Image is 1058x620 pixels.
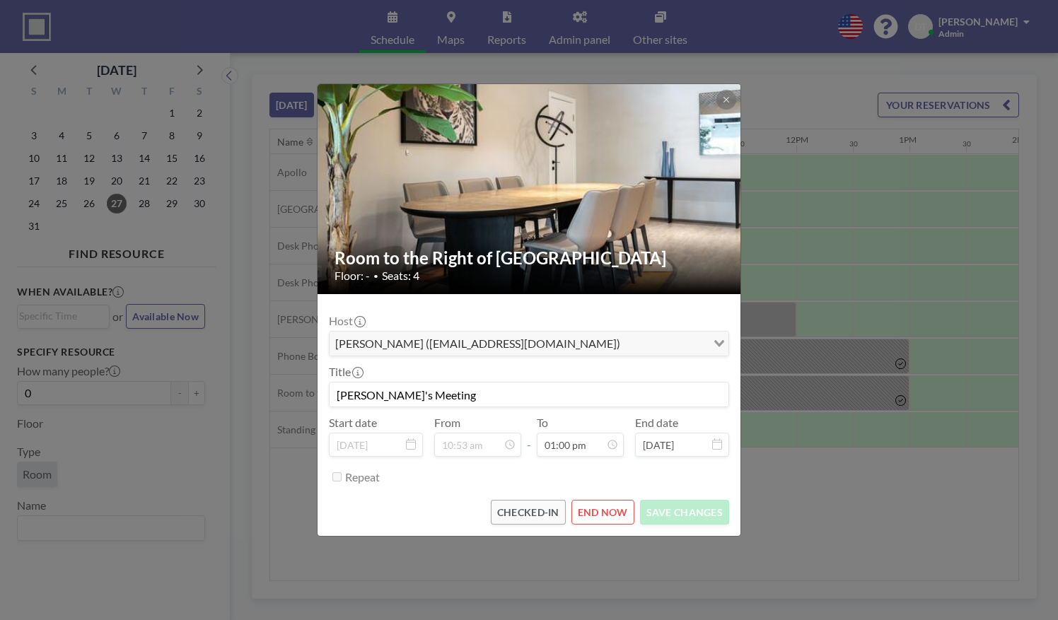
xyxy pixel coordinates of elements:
[329,365,362,379] label: Title
[335,269,370,283] span: Floor: -
[491,500,566,525] button: CHECKED-IN
[434,416,460,430] label: From
[330,382,728,406] input: (No title)
[332,334,623,353] span: [PERSON_NAME] ([EMAIL_ADDRESS][DOMAIN_NAME])
[330,332,728,356] div: Search for option
[329,416,377,430] label: Start date
[329,314,364,328] label: Host
[624,334,705,353] input: Search for option
[635,416,678,430] label: End date
[318,48,742,331] img: 537.jpg
[537,416,548,430] label: To
[345,470,380,484] label: Repeat
[571,500,634,525] button: END NOW
[527,421,531,452] span: -
[373,271,378,281] span: •
[335,247,725,269] h2: Room to the Right of [GEOGRAPHIC_DATA]
[382,269,419,283] span: Seats: 4
[640,500,729,525] button: SAVE CHANGES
